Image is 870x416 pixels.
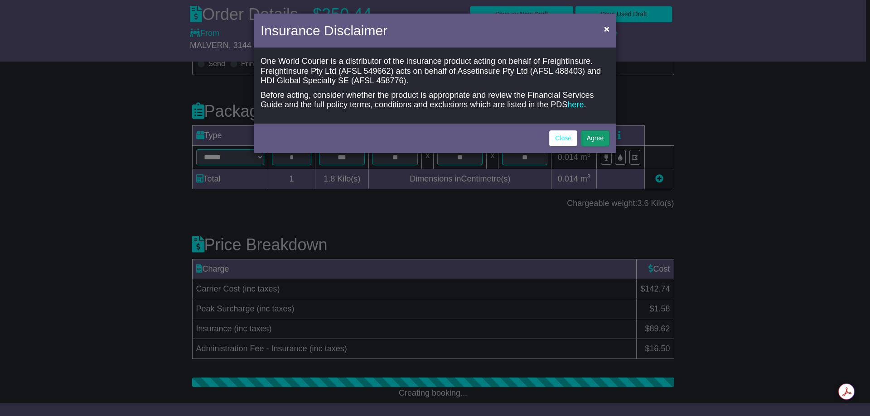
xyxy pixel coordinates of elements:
a: here [567,100,584,109]
button: Agree [581,130,609,146]
button: Close [599,19,614,38]
p: One World Courier is a distributor of the insurance product acting on behalf of FreightInsure. Fr... [261,57,609,86]
span: × [604,24,609,34]
p: Before acting, consider whether the product is appropriate and review the Financial Services Guid... [261,91,609,110]
a: Close [549,130,577,146]
h4: Insurance Disclaimer [261,20,387,41]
